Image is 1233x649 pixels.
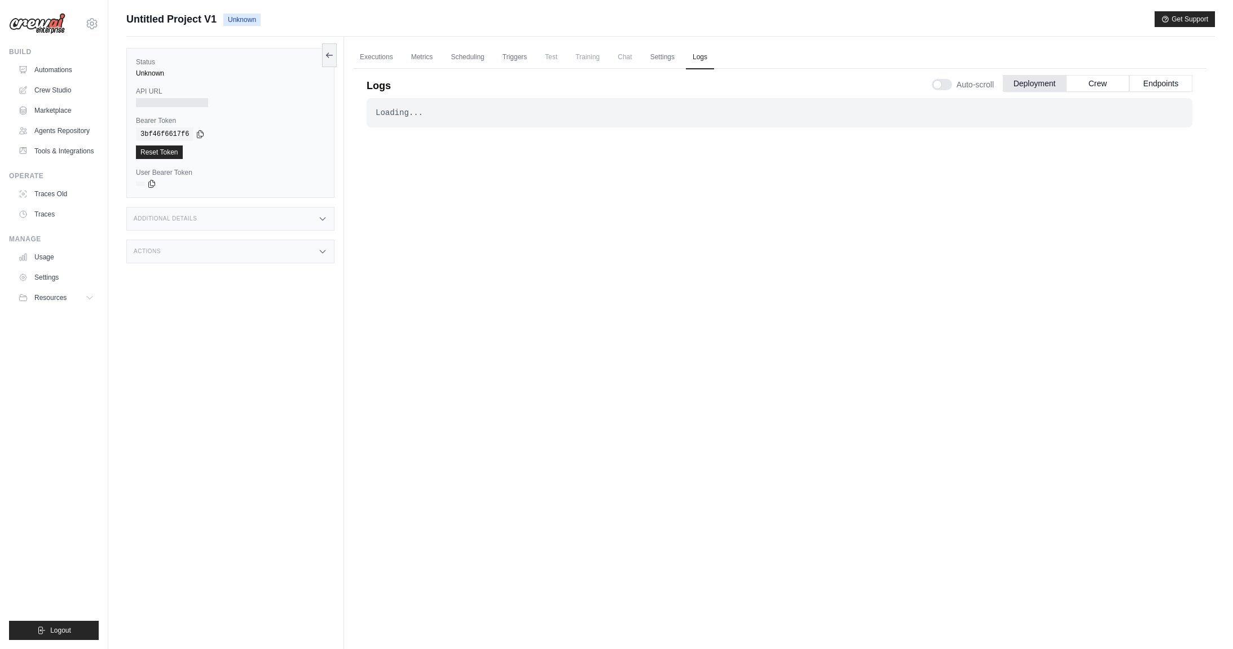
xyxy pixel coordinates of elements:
a: Crew Studio [14,81,99,99]
a: Marketplace [14,101,99,120]
a: Tools & Integrations [14,142,99,160]
button: Crew [1066,75,1129,92]
label: Bearer Token [136,116,325,125]
a: Usage [14,248,99,266]
a: Scheduling [444,46,491,69]
label: API URL [136,87,325,96]
label: Status [136,58,325,67]
div: Loading... [376,107,1183,118]
a: Logs [686,46,714,69]
img: Logo [9,13,65,34]
code: 3bf46f6617f6 [136,127,193,141]
span: Chat is not available until the deployment is complete [611,46,638,68]
span: Test [538,46,564,68]
a: Agents Repository [14,122,99,140]
h3: Actions [134,248,161,255]
button: Deployment [1003,75,1066,92]
a: Reset Token [136,145,183,159]
button: Get Support [1155,11,1215,27]
button: Resources [14,289,99,307]
div: Unknown [136,69,325,78]
a: Executions [353,46,400,69]
a: Triggers [496,46,534,69]
span: Resources [34,293,67,302]
span: Unknown [223,14,261,26]
span: Untitled Project V1 [126,11,217,27]
button: Logout [9,621,99,640]
a: Automations [14,61,99,79]
span: Auto-scroll [957,79,994,90]
a: Settings [14,268,99,286]
div: Manage [9,235,99,244]
a: Metrics [404,46,440,69]
button: Endpoints [1129,75,1192,92]
p: Logs [367,78,391,94]
a: Traces Old [14,185,99,203]
h3: Additional Details [134,215,197,222]
div: Operate [9,171,99,180]
span: Training is not available until the deployment is complete [569,46,606,68]
span: Logout [50,626,71,635]
label: User Bearer Token [136,168,325,177]
a: Settings [644,46,681,69]
a: Traces [14,205,99,223]
div: Build [9,47,99,56]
